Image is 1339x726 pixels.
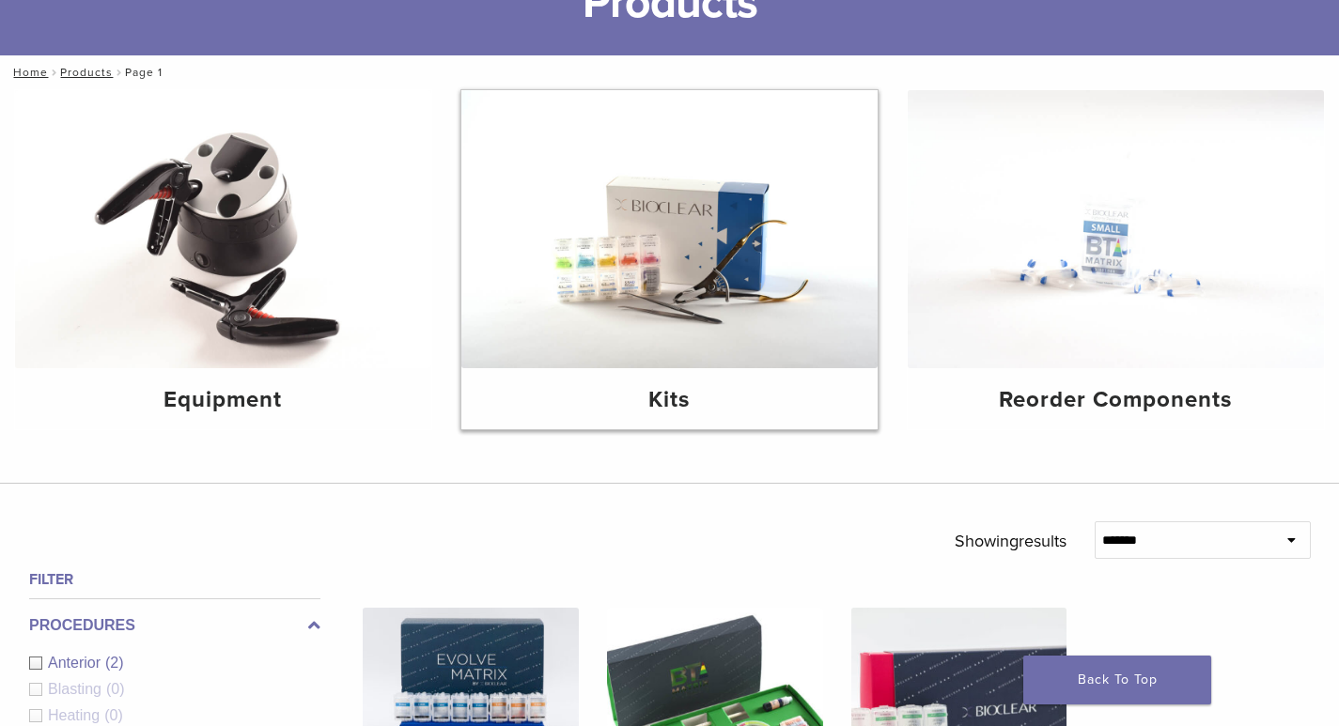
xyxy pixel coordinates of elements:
[8,66,48,79] a: Home
[461,90,878,429] a: Kits
[106,681,125,697] span: (0)
[105,655,124,671] span: (2)
[104,707,123,723] span: (0)
[30,383,416,417] h4: Equipment
[908,90,1324,368] img: Reorder Components
[15,90,431,429] a: Equipment
[476,383,863,417] h4: Kits
[923,383,1309,417] h4: Reorder Components
[60,66,113,79] a: Products
[29,614,320,637] label: Procedures
[1023,656,1211,704] a: Back To Top
[461,90,878,368] img: Kits
[48,655,105,671] span: Anterior
[48,707,104,723] span: Heating
[113,68,125,77] span: /
[15,90,431,368] img: Equipment
[908,90,1324,429] a: Reorder Components
[955,521,1067,561] p: Showing results
[48,68,60,77] span: /
[29,568,320,591] h4: Filter
[48,681,106,697] span: Blasting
